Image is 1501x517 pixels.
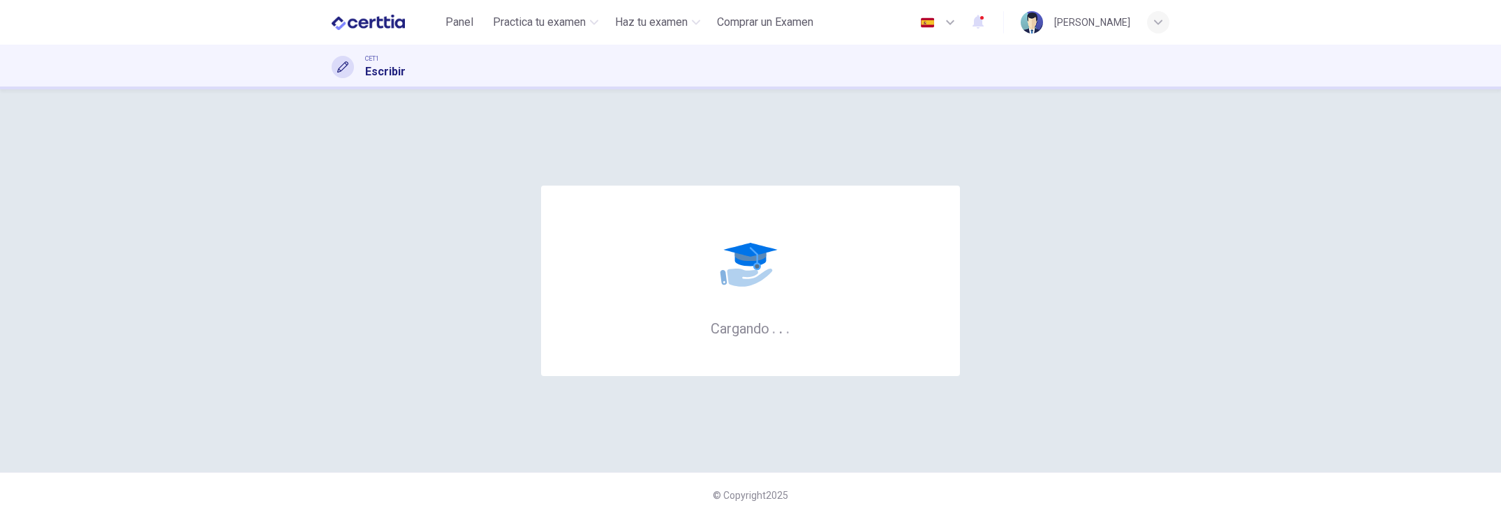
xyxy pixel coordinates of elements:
[711,319,790,337] h6: Cargando
[445,14,473,31] span: Panel
[493,14,586,31] span: Practica tu examen
[437,10,482,35] button: Panel
[785,315,790,338] h6: .
[919,17,936,28] img: es
[332,8,437,36] a: CERTTIA logo
[1054,14,1130,31] div: [PERSON_NAME]
[713,490,788,501] span: © Copyright 2025
[1021,11,1043,33] img: Profile picture
[771,315,776,338] h6: .
[615,14,688,31] span: Haz tu examen
[717,14,813,31] span: Comprar un Examen
[332,8,405,36] img: CERTTIA logo
[365,54,379,63] span: CET1
[487,10,604,35] button: Practica tu examen
[711,10,819,35] button: Comprar un Examen
[778,315,783,338] h6: .
[609,10,706,35] button: Haz tu examen
[365,63,406,80] h1: Escribir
